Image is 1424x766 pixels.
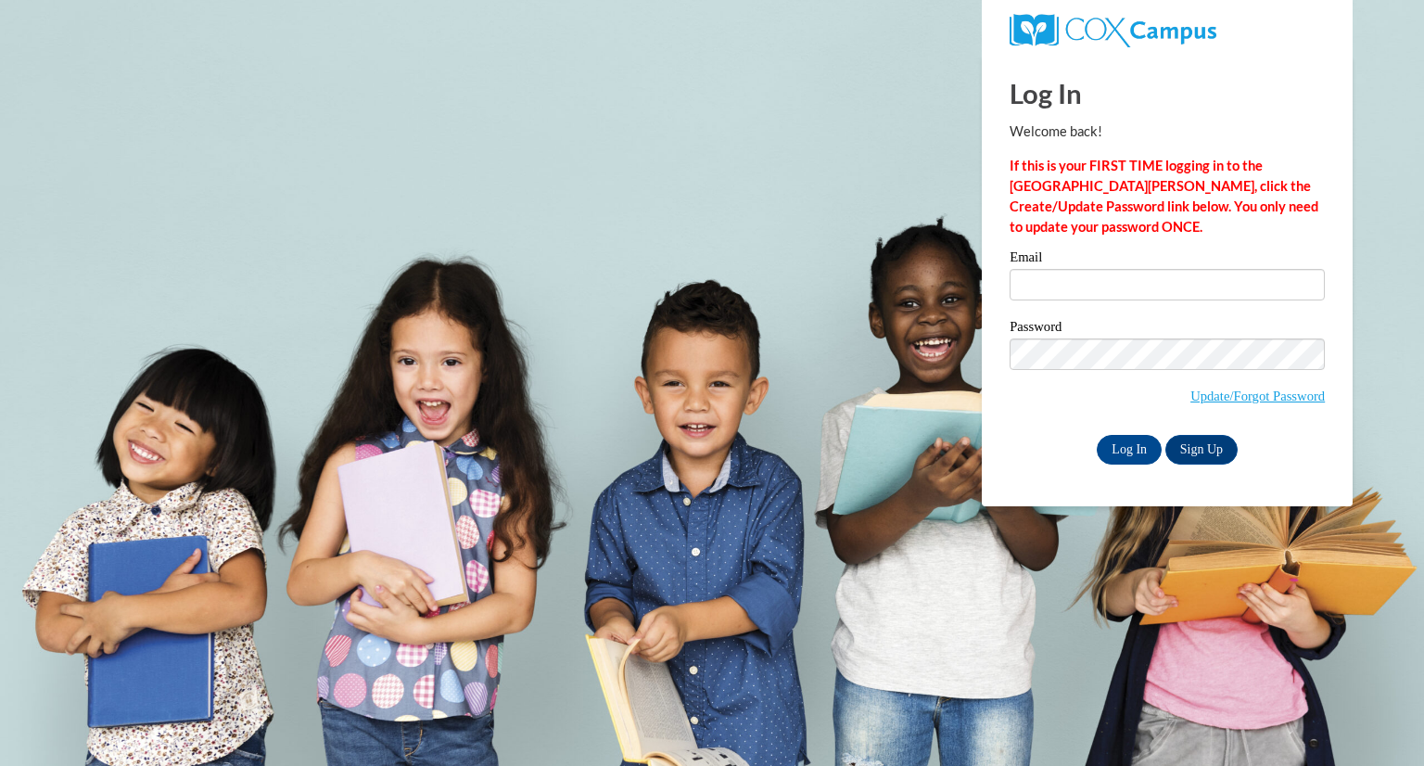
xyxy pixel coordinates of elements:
a: Sign Up [1165,435,1238,465]
input: Log In [1097,435,1162,465]
a: Update/Forgot Password [1190,389,1325,403]
a: COX Campus [1010,21,1216,37]
label: Password [1010,320,1325,338]
p: Welcome back! [1010,121,1325,142]
h1: Log In [1010,74,1325,112]
strong: If this is your FIRST TIME logging in to the [GEOGRAPHIC_DATA][PERSON_NAME], click the Create/Upd... [1010,158,1318,235]
img: COX Campus [1010,14,1216,47]
label: Email [1010,250,1325,269]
